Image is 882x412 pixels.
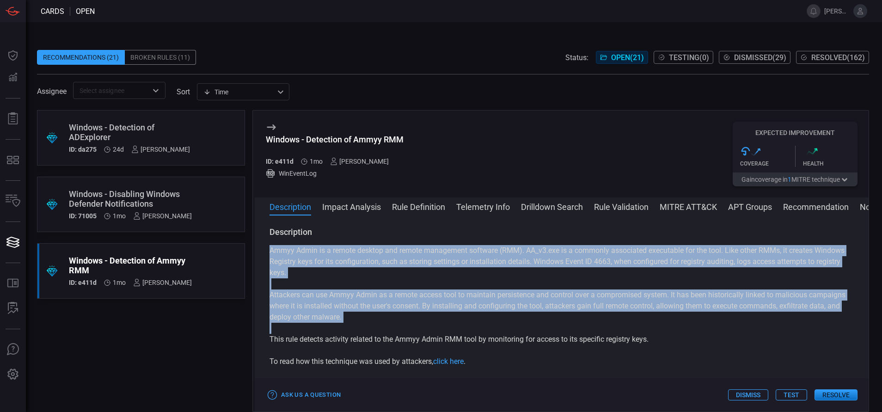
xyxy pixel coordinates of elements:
span: Aug 10, 2025 9:09 AM [113,146,124,153]
p: Attackers can use Ammyy Admin as a remote access tool to maintain persistence and control over a ... [269,289,854,323]
button: Description [269,201,311,212]
div: [PERSON_NAME] [133,279,192,286]
div: Broken Rules (11) [125,50,196,65]
p: To read how this technique was used by attackers, . [269,356,854,367]
span: Jul 27, 2025 10:12 AM [310,158,323,165]
button: ALERT ANALYSIS [2,297,24,320]
button: Drilldown Search [521,201,583,212]
span: 1 [788,176,791,183]
button: Cards [2,231,24,253]
div: WinEventLog [266,169,404,178]
span: Assignee [37,87,67,96]
div: Coverage [740,160,795,167]
span: open [76,7,95,16]
h5: ID: da275 [69,146,97,153]
button: Dismissed(29) [719,51,790,64]
button: Reports [2,108,24,130]
button: Open [149,84,162,97]
button: Ask Us a Question [266,388,343,402]
button: Gaincoverage in1MITRE technique [733,172,857,186]
div: Windows - Detection of Ammyy RMM [69,256,192,275]
span: Aug 03, 2025 11:41 AM [113,212,126,220]
div: Windows - Detection of ADExplorer [69,123,190,142]
span: [PERSON_NAME].[PERSON_NAME] [824,7,850,15]
span: Dismissed ( 29 ) [734,53,786,62]
div: [PERSON_NAME] [131,146,190,153]
span: Jul 27, 2025 10:12 AM [113,279,126,286]
h5: ID: e411d [69,279,97,286]
label: sort [177,87,190,96]
div: Health [803,160,858,167]
button: MITRE - Detection Posture [2,149,24,171]
button: Ask Us A Question [2,338,24,361]
span: Open ( 21 ) [611,53,644,62]
button: Impact Analysis [322,201,381,212]
button: MITRE ATT&CK [660,201,717,212]
button: Resolved(162) [796,51,869,64]
span: Testing ( 0 ) [669,53,709,62]
h5: Expected Improvement [733,129,857,136]
h5: ID: 71005 [69,212,97,220]
button: Detections [2,67,24,89]
a: click here [433,357,464,366]
button: Dashboard [2,44,24,67]
button: Rule Catalog [2,272,24,295]
div: Windows - Detection of Ammyy RMM [266,135,404,144]
button: Test [776,389,807,400]
button: Notes [860,201,882,212]
p: This rule detects activity related to the Ammyy Admin RMM tool by monitoring for access to its sp... [269,334,854,345]
input: Select assignee [76,85,147,96]
span: Status: [565,53,588,62]
div: Recommendations (21) [37,50,125,65]
p: Ammyy Admin is a remote desktop and remote management software (RMM). AA_v3.exe is a commonly ass... [269,245,854,278]
button: Preferences [2,363,24,386]
button: Resolve [815,389,857,400]
span: Cards [41,7,64,16]
button: Telemetry Info [456,201,510,212]
button: Rule Definition [392,201,445,212]
button: Recommendation [783,201,849,212]
button: Rule Validation [594,201,649,212]
button: Testing(0) [654,51,713,64]
button: Dismiss [728,389,768,400]
div: Time [203,87,275,97]
button: Inventory [2,190,24,212]
div: Windows - Disabling Windows Defender Notifications [69,189,192,209]
button: APT Groups [728,201,772,212]
div: [PERSON_NAME] [330,158,389,165]
div: [PERSON_NAME] [133,212,192,220]
span: Resolved ( 162 ) [811,53,865,62]
h3: Description [269,227,854,238]
button: Open(21) [596,51,648,64]
h5: ID: e411d [266,158,294,165]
